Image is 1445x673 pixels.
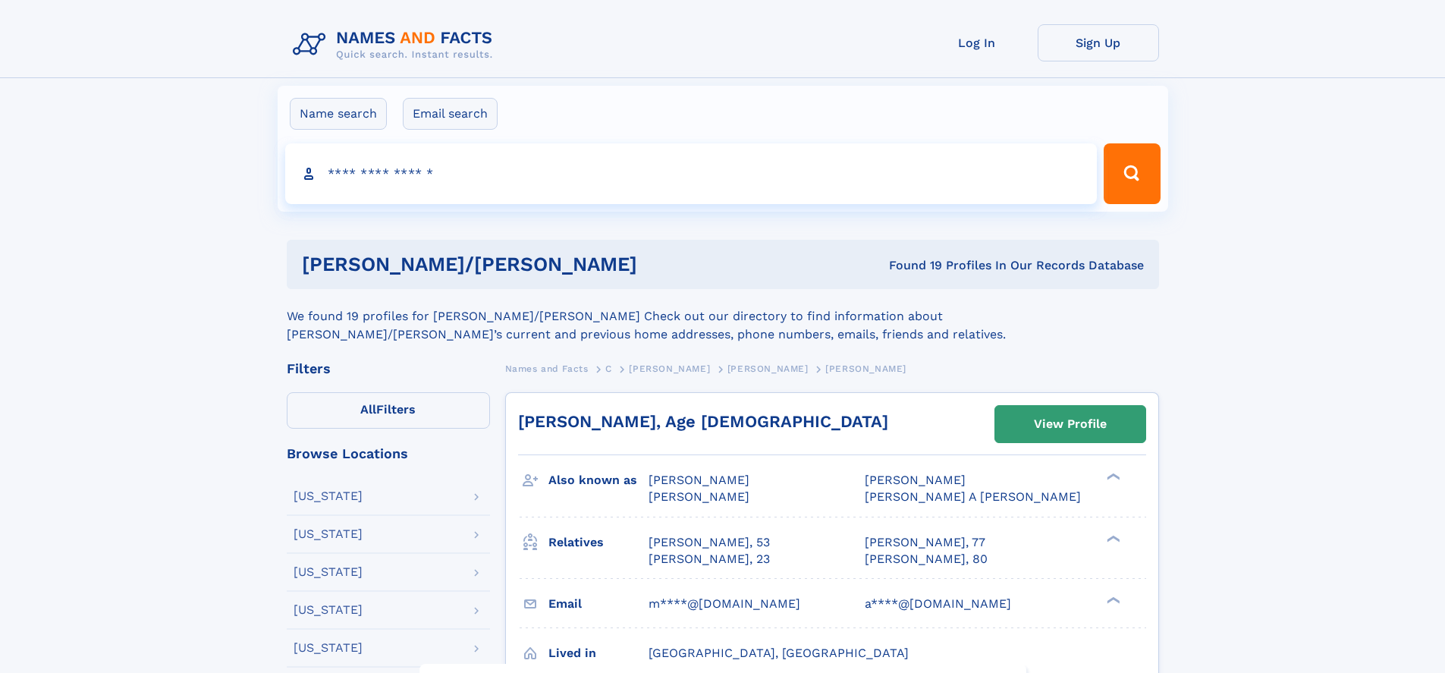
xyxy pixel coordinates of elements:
[1034,407,1107,442] div: View Profile
[629,359,710,378] a: [PERSON_NAME]
[360,402,376,417] span: All
[865,534,985,551] a: [PERSON_NAME], 77
[294,604,363,616] div: [US_STATE]
[865,551,988,568] a: [PERSON_NAME], 80
[518,412,888,431] a: [PERSON_NAME], Age [DEMOGRAPHIC_DATA]
[290,98,387,130] label: Name search
[1103,533,1121,543] div: ❯
[548,591,649,617] h3: Email
[548,467,649,493] h3: Also known as
[605,363,612,374] span: C
[825,363,906,374] span: [PERSON_NAME]
[727,359,809,378] a: [PERSON_NAME]
[995,406,1145,442] a: View Profile
[548,530,649,555] h3: Relatives
[505,359,589,378] a: Names and Facts
[287,447,490,461] div: Browse Locations
[1103,472,1121,482] div: ❯
[649,534,770,551] a: [PERSON_NAME], 53
[916,24,1038,61] a: Log In
[287,392,490,429] label: Filters
[1104,143,1160,204] button: Search Button
[727,363,809,374] span: [PERSON_NAME]
[649,489,749,504] span: [PERSON_NAME]
[865,473,966,487] span: [PERSON_NAME]
[649,646,909,660] span: [GEOGRAPHIC_DATA], [GEOGRAPHIC_DATA]
[294,642,363,654] div: [US_STATE]
[605,359,612,378] a: C
[403,98,498,130] label: Email search
[294,490,363,502] div: [US_STATE]
[548,640,649,666] h3: Lived in
[649,473,749,487] span: [PERSON_NAME]
[294,566,363,578] div: [US_STATE]
[649,551,770,568] a: [PERSON_NAME], 23
[287,24,505,65] img: Logo Names and Facts
[1103,595,1121,605] div: ❯
[287,289,1159,344] div: We found 19 profiles for [PERSON_NAME]/[PERSON_NAME] Check out our directory to find information ...
[294,528,363,540] div: [US_STATE]
[285,143,1098,204] input: search input
[287,362,490,376] div: Filters
[302,255,763,274] h1: [PERSON_NAME]/[PERSON_NAME]
[763,257,1144,274] div: Found 19 Profiles In Our Records Database
[1038,24,1159,61] a: Sign Up
[629,363,710,374] span: [PERSON_NAME]
[865,489,1081,504] span: [PERSON_NAME] A [PERSON_NAME]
